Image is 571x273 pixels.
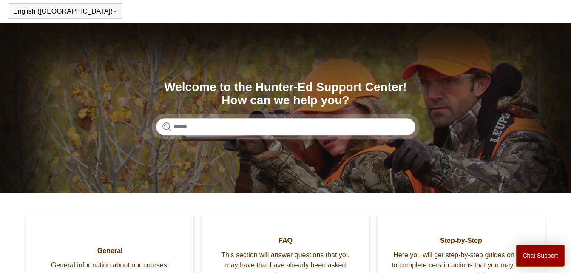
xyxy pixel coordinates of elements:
button: Chat Support [516,245,565,267]
span: Step-by-Step [390,236,532,246]
input: Search [156,118,415,135]
span: General information about our courses! [39,260,181,270]
span: FAQ [215,236,356,246]
span: General [39,246,181,256]
h1: Welcome to the Hunter-Ed Support Center! How can we help you? [156,81,415,107]
button: English ([GEOGRAPHIC_DATA]) [13,8,118,15]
